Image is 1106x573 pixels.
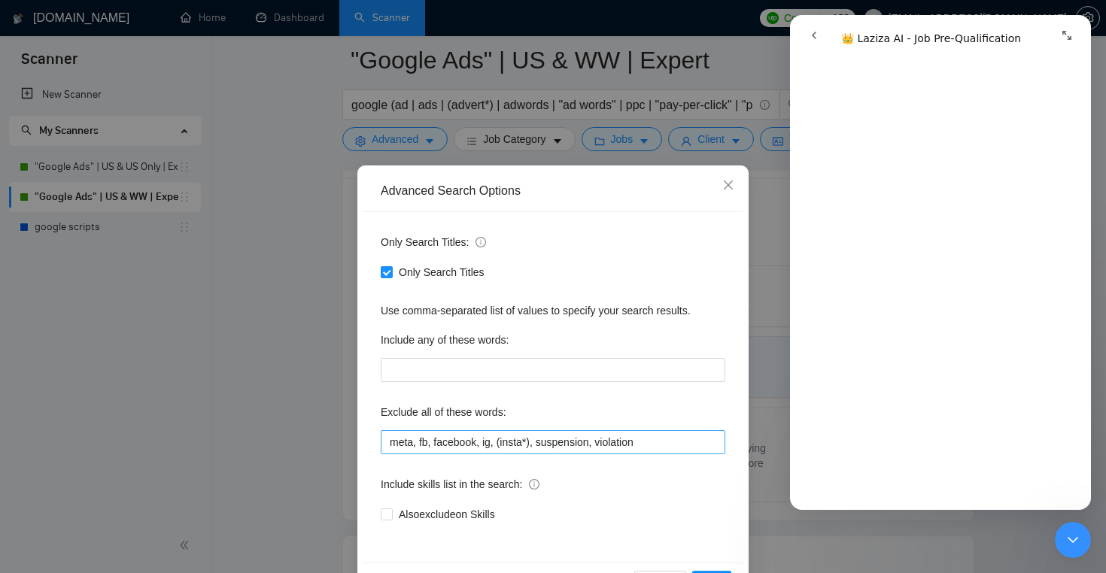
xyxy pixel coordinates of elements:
[381,400,506,424] label: Exclude all of these words:
[381,328,509,352] label: Include any of these words:
[529,479,539,490] span: info-circle
[476,237,486,247] span: info-circle
[722,179,734,191] span: close
[381,302,725,319] div: Use comma-separated list of values to specify your search results.
[708,165,749,206] button: Close
[393,506,501,523] span: Also exclude on Skills
[1055,522,1091,558] iframe: Intercom live chat
[381,476,539,493] span: Include skills list in the search:
[790,15,1091,510] iframe: Intercom live chat
[381,234,486,250] span: Only Search Titles:
[381,183,725,199] div: Advanced Search Options
[393,264,491,280] span: Only Search Titles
